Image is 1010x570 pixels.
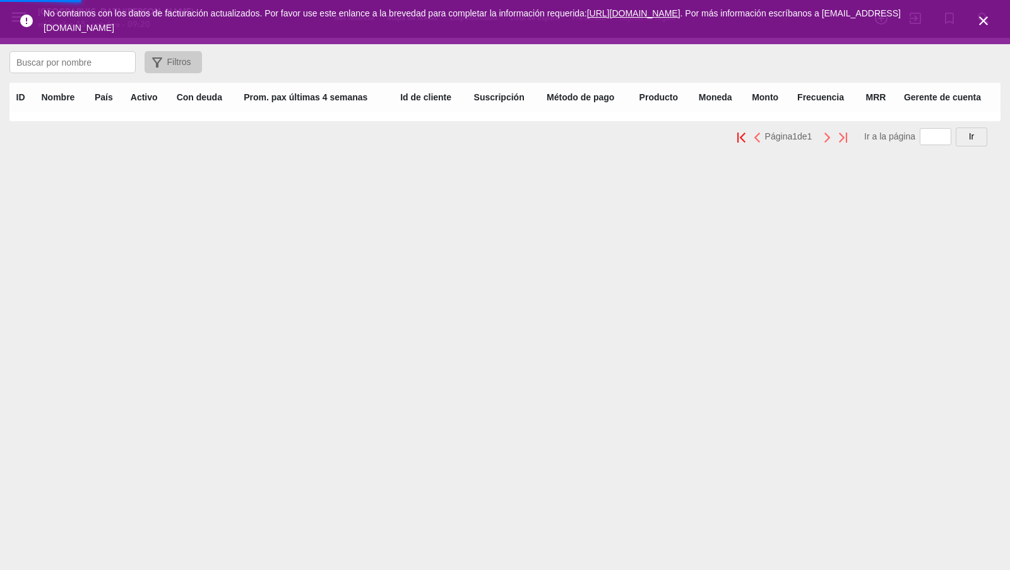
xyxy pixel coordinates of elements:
[633,83,692,112] th: Producto
[791,83,859,112] th: Frecuencia
[823,133,831,143] img: next.png
[35,83,88,112] th: Nombre
[19,13,34,28] i: error
[9,83,35,112] th: ID
[737,133,746,143] img: first.png
[237,83,394,112] th: Prom. pax últimas 4 semanas
[44,8,901,33] span: No contamos con los datos de facturación actualizados. Por favor use este enlance a la brevedad p...
[467,83,540,112] th: Suscripción
[587,8,680,18] a: [URL][DOMAIN_NAME]
[807,131,812,141] span: 1
[44,8,901,33] a: . Por más información escríbanos a [EMAIL_ADDRESS][DOMAIN_NAME]
[170,83,237,112] th: Con deuda
[540,83,633,112] th: Método de pago
[734,131,851,141] pagination-template: Página de
[746,83,791,112] th: Monto
[792,131,797,141] span: 1
[859,83,897,112] th: MRR
[394,83,467,112] th: Id de cliente
[167,55,191,69] span: Filtros
[692,83,745,112] th: Moneda
[956,128,987,146] button: Ir
[124,83,170,112] th: Activo
[150,55,165,70] span: filter_alt
[9,51,136,73] input: Buscar por nombre
[839,133,847,143] img: last.png
[88,83,124,112] th: País
[976,13,991,28] i: close
[897,83,1001,112] th: Gerente de cuenta
[753,133,761,143] img: prev.png
[864,128,987,146] div: Ir a la página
